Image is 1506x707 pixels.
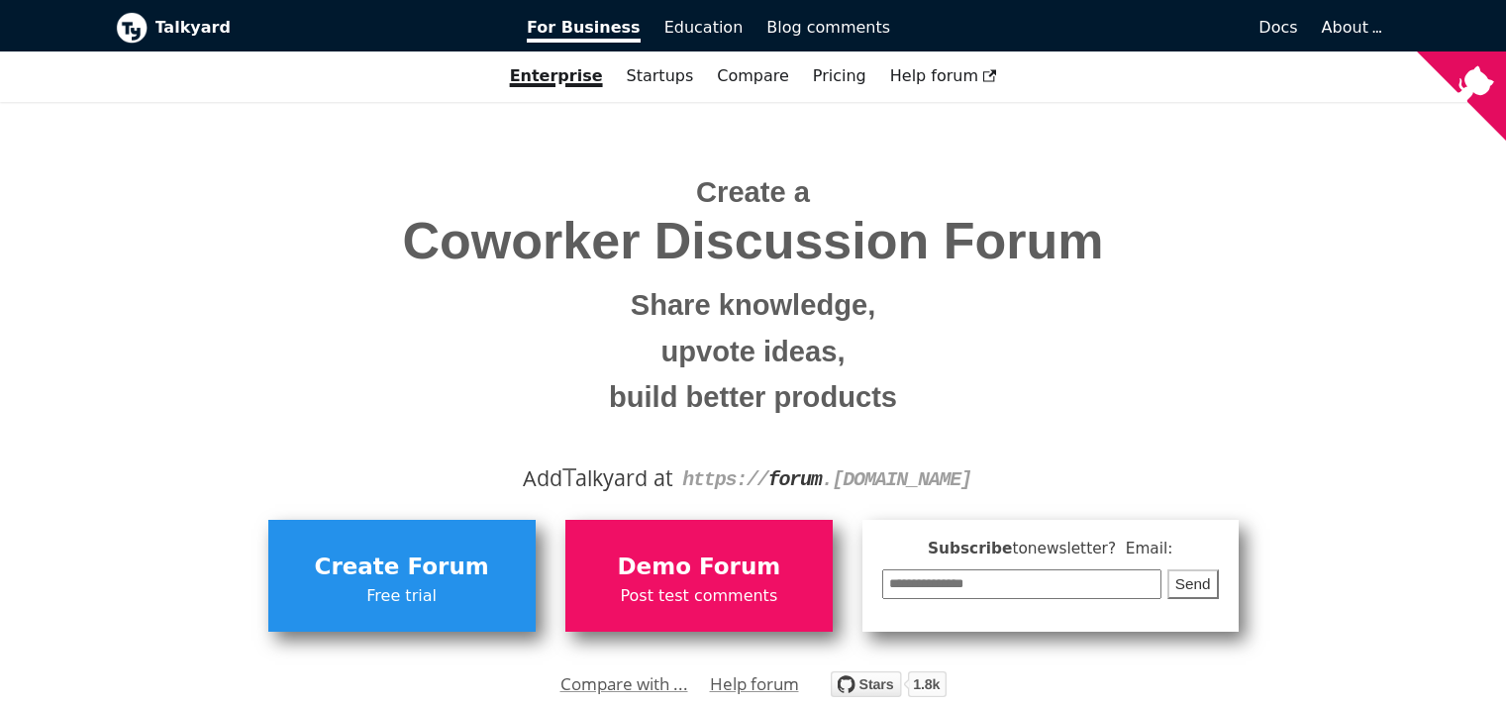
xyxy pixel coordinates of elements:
[155,15,500,41] b: Talkyard
[131,213,1376,269] span: Coworker Discussion Forum
[664,18,744,37] span: Education
[575,583,823,609] span: Post test comments
[682,468,971,491] code: https:// . [DOMAIN_NAME]
[1167,569,1219,600] button: Send
[560,669,688,699] a: Compare with ...
[696,176,810,208] span: Create a
[1012,540,1172,557] span: to newsletter ? Email:
[562,458,576,494] span: T
[754,11,902,45] a: Blog comments
[527,18,641,43] span: For Business
[131,282,1376,329] small: Share knowledge,
[710,669,799,699] a: Help forum
[878,59,1009,93] a: Help forum
[278,549,526,586] span: Create Forum
[831,671,947,697] img: talkyard.svg
[131,461,1376,495] div: Add alkyard at
[653,11,755,45] a: Education
[717,66,789,85] a: Compare
[831,674,947,703] a: Star debiki/talkyard on GitHub
[902,11,1310,45] a: Docs
[615,59,706,93] a: Startups
[768,468,822,491] strong: forum
[1258,18,1297,37] span: Docs
[515,11,653,45] a: For Business
[882,537,1219,561] span: Subscribe
[498,59,615,93] a: Enterprise
[890,66,997,85] span: Help forum
[131,374,1376,421] small: build better products
[278,583,526,609] span: Free trial
[116,12,500,44] a: Talkyard logoTalkyard
[268,520,536,631] a: Create ForumFree trial
[766,18,890,37] span: Blog comments
[116,12,148,44] img: Talkyard logo
[1322,18,1379,37] a: About
[131,329,1376,375] small: upvote ideas,
[801,59,878,93] a: Pricing
[565,520,833,631] a: Demo ForumPost test comments
[575,549,823,586] span: Demo Forum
